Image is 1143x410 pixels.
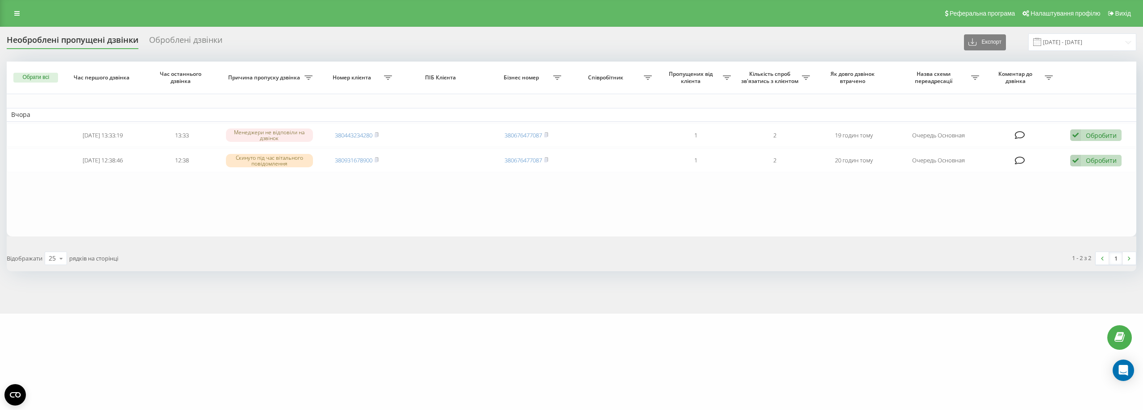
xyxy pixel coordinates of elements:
[988,70,1044,84] span: Коментар до дзвінка
[226,74,305,81] span: Причина пропуску дзвінка
[7,35,138,49] div: Необроблені пропущені дзвінки
[1115,10,1131,17] span: Вихід
[49,254,56,263] div: 25
[505,131,542,139] a: 380676477087
[814,124,893,147] td: 19 годин тому
[150,70,213,84] span: Час останнього дзвінка
[13,73,58,83] button: Обрати всі
[226,154,313,167] div: Скинуто під час вітального повідомлення
[656,149,735,172] td: 1
[226,128,313,142] div: Менеджери не відповіли на дзвінок
[7,254,42,262] span: Відображати
[1109,252,1122,265] a: 1
[491,74,553,81] span: Бізнес номер
[63,149,142,172] td: [DATE] 12:38:46
[570,74,643,81] span: Співробітник
[69,254,118,262] span: рядків на сторінці
[7,108,1136,121] td: Вчора
[1086,131,1117,140] div: Обробити
[1072,253,1091,262] div: 1 - 2 з 2
[142,149,221,172] td: 12:38
[1030,10,1100,17] span: Налаштування профілю
[735,124,814,147] td: 2
[335,131,372,139] a: 380443234280
[893,149,984,172] td: Очередь Основная
[735,149,814,172] td: 2
[822,70,885,84] span: Як довго дзвінок втрачено
[1086,156,1117,165] div: Обробити
[893,124,984,147] td: Очередь Основная
[1113,360,1134,381] div: Open Intercom Messenger
[964,34,1006,50] button: Експорт
[71,74,134,81] span: Час першого дзвінка
[661,70,723,84] span: Пропущених від клієнта
[405,74,478,81] span: ПІБ Клієнта
[740,70,802,84] span: Кількість спроб зв'язатись з клієнтом
[149,35,222,49] div: Оброблені дзвінки
[950,10,1015,17] span: Реферальна програма
[656,124,735,147] td: 1
[898,70,971,84] span: Назва схеми переадресації
[142,124,221,147] td: 13:33
[4,384,26,406] button: Open CMP widget
[322,74,384,81] span: Номер клієнта
[335,156,372,164] a: 380931678900
[814,149,893,172] td: 20 годин тому
[505,156,542,164] a: 380676477087
[63,124,142,147] td: [DATE] 13:33:19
